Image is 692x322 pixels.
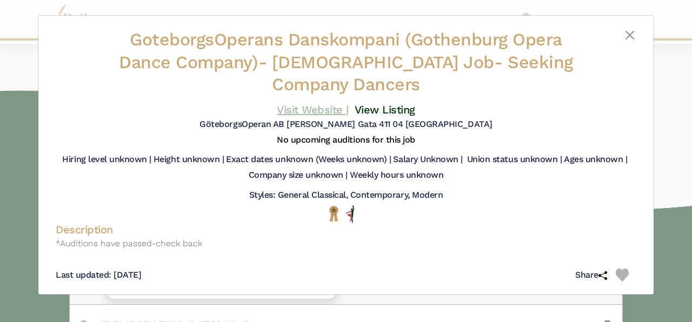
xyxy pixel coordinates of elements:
h5: Height unknown | [154,154,224,165]
h2: - - Seeking Company Dancers [104,29,588,96]
h5: Weekly hours unknown [350,170,443,181]
h4: Description [56,223,636,237]
span: [DEMOGRAPHIC_DATA] Job [272,52,494,72]
h5: Exact dates unknown (Weeks unknown) | [226,154,391,165]
h5: Ages unknown | [564,154,627,165]
span: GoteborgsOperans Danskompani (Gothenburg Opera Dance Company) [119,29,562,72]
img: Heart [616,269,629,281]
a: View Listing [355,103,415,116]
h5: No upcoming auditions for this job [277,135,415,146]
h5: Hiring level unknown | [62,154,151,165]
a: Visit Website | [277,103,349,116]
p: *Auditions have passed-check back [56,237,636,251]
h5: Styles: General Classical, Contemporary, Modern [249,190,443,201]
h5: Share [575,270,616,281]
h5: Company size unknown | [249,170,348,181]
h5: Salary Unknown | [393,154,462,165]
img: National [327,205,341,222]
h5: Union status unknown | [467,154,562,165]
h5: GöteborgsOperan AB [PERSON_NAME] Gata 411 04 [GEOGRAPHIC_DATA] [199,119,492,130]
button: Close [623,29,636,42]
img: All [346,205,354,223]
h5: Last updated: [DATE] [56,270,141,281]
